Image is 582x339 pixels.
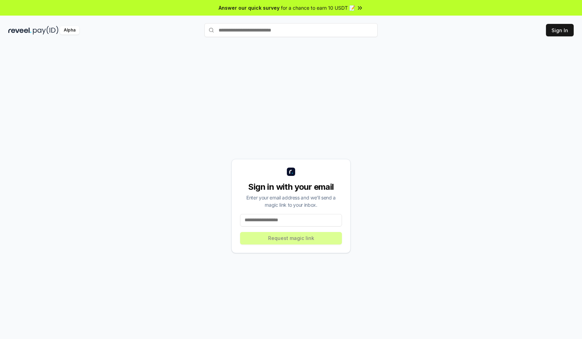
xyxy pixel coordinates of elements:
[240,194,342,208] div: Enter your email address and we’ll send a magic link to your inbox.
[33,26,59,35] img: pay_id
[546,24,574,36] button: Sign In
[219,4,280,11] span: Answer our quick survey
[287,168,295,176] img: logo_small
[281,4,355,11] span: for a chance to earn 10 USDT 📝
[240,181,342,193] div: Sign in with your email
[8,26,32,35] img: reveel_dark
[60,26,79,35] div: Alpha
